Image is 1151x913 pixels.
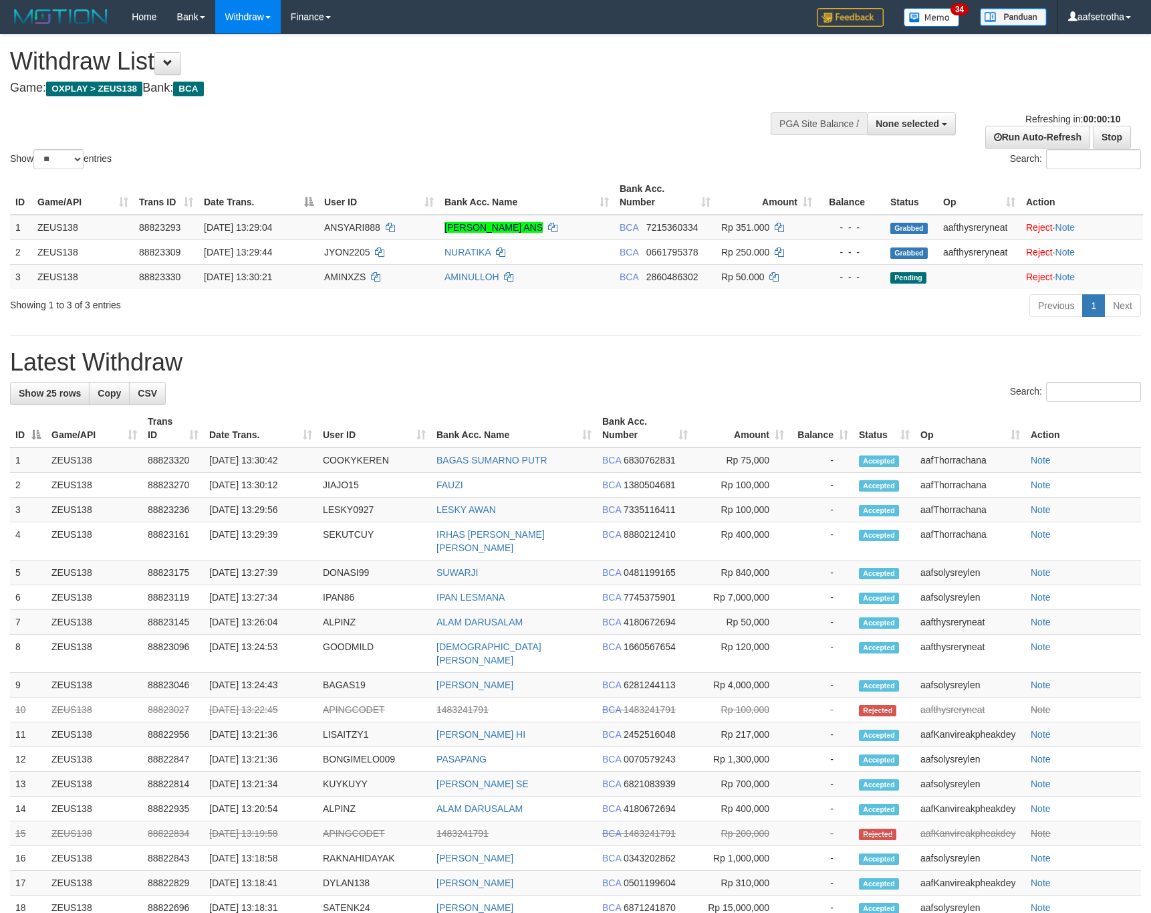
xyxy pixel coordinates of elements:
td: 88823175 [142,561,204,585]
a: PASAPANG [436,754,487,765]
label: Search: [1010,382,1141,402]
td: - [789,821,854,846]
span: Accepted [859,480,899,492]
td: 88822956 [142,722,204,747]
td: BONGIMELO009 [317,747,431,772]
span: BCA [602,480,621,490]
span: Accepted [859,804,899,815]
td: 1 [10,215,32,240]
td: 88823046 [142,673,204,698]
td: aafsolysreylen [915,673,1025,698]
a: 1 [1082,294,1105,317]
th: User ID: activate to sort column ascending [317,409,431,447]
td: - [789,698,854,722]
td: ZEUS138 [46,797,142,821]
a: [PERSON_NAME] [436,853,513,864]
td: 88822935 [142,797,204,821]
a: LESKY AWAN [436,504,496,515]
div: - - - [823,245,880,259]
span: Copy 2860486302 to clipboard [646,272,698,282]
td: ZEUS138 [46,821,142,846]
td: - [789,673,854,698]
span: Copy 0070579243 to clipboard [624,754,676,765]
th: Game/API: activate to sort column ascending [32,177,134,215]
td: Rp 400,000 [693,522,789,561]
td: ZEUS138 [46,473,142,498]
td: - [789,722,854,747]
span: Rp 351.000 [721,222,769,233]
th: Amount: activate to sort column ascending [716,177,817,215]
a: 1483241791 [436,704,489,715]
td: 88823270 [142,473,204,498]
td: 6 [10,585,46,610]
td: BAGAS19 [317,673,431,698]
input: Search: [1046,149,1141,169]
th: Date Trans.: activate to sort column ascending [204,409,317,447]
span: Accepted [859,754,899,766]
td: aafsolysreylen [915,772,1025,797]
td: 3 [10,498,46,522]
span: Accepted [859,455,899,467]
th: Date Trans.: activate to sort column descending [199,177,319,215]
h4: Game: Bank: [10,82,754,95]
td: Rp 700,000 [693,772,789,797]
td: 88822814 [142,772,204,797]
td: 88823236 [142,498,204,522]
td: ZEUS138 [46,722,142,747]
img: Button%20Memo.svg [904,8,960,27]
td: [DATE] 13:27:34 [204,585,317,610]
span: BCA [602,704,621,715]
td: 9 [10,673,46,698]
td: aafThorrachana [915,498,1025,522]
td: Rp 7,000,000 [693,585,789,610]
td: 88823096 [142,635,204,673]
th: Status [885,177,938,215]
span: BCA [173,82,203,96]
td: 2 [10,239,32,264]
span: Copy 1380504681 to clipboard [624,480,676,490]
td: ZEUS138 [32,239,134,264]
td: aafKanvireakpheakdey [915,821,1025,846]
a: Note [1055,272,1075,282]
td: aafThorrachana [915,522,1025,561]
span: OXPLAY > ZEUS138 [46,82,142,96]
a: Note [1031,567,1051,578]
td: - [789,447,854,473]
a: Show 25 rows [10,382,90,405]
td: - [789,585,854,610]
td: [DATE] 13:27:39 [204,561,317,585]
span: Copy 1660567654 to clipboard [624,641,676,652]
a: Note [1031,592,1051,603]
td: 2 [10,473,46,498]
td: Rp 400,000 [693,797,789,821]
a: [PERSON_NAME] [436,680,513,690]
span: Rp 250.000 [721,247,769,258]
td: 88823119 [142,585,204,610]
td: 10 [10,698,46,722]
span: Accepted [859,617,899,629]
td: [DATE] 13:29:56 [204,498,317,522]
span: None selected [876,118,939,129]
a: Note [1031,779,1051,789]
td: Rp 120,000 [693,635,789,673]
a: Previous [1029,294,1083,317]
td: ZEUS138 [32,215,134,240]
td: 1 [10,447,46,473]
th: Status: activate to sort column ascending [854,409,915,447]
img: panduan.png [980,8,1047,26]
a: [PERSON_NAME] SE [436,779,529,789]
span: [DATE] 13:30:21 [204,272,272,282]
td: APINGCODET [317,698,431,722]
td: - [789,473,854,498]
a: Note [1031,704,1051,715]
span: Accepted [859,680,899,692]
td: Rp 50,000 [693,610,789,635]
td: - [789,635,854,673]
span: JYON2205 [324,247,370,258]
span: [DATE] 13:29:04 [204,222,272,233]
a: Next [1104,294,1141,317]
th: Amount: activate to sort column ascending [693,409,789,447]
td: COOKYKEREN [317,447,431,473]
label: Show entries [10,149,112,169]
span: BCA [602,828,621,839]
